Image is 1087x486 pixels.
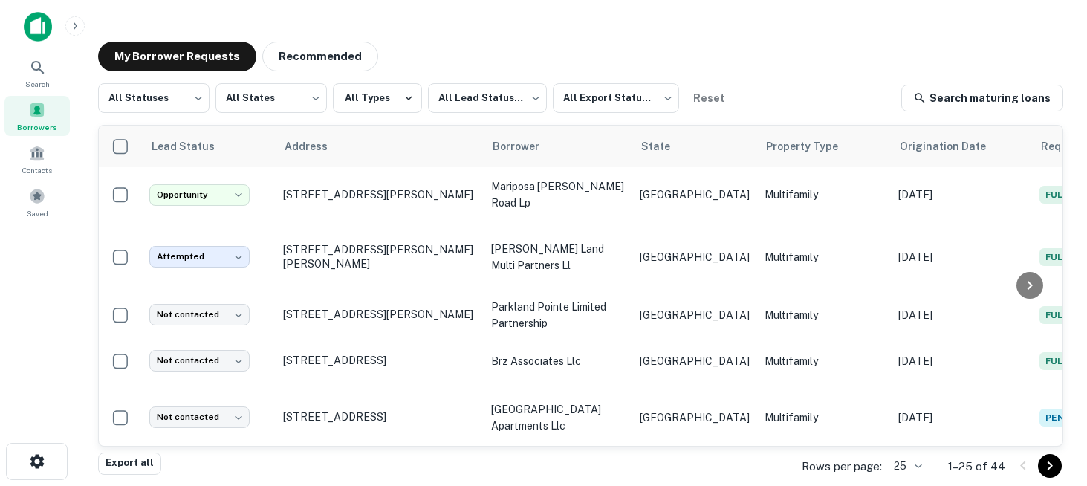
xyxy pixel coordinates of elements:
p: [GEOGRAPHIC_DATA] [640,249,750,265]
div: All Lead Statuses [428,79,547,117]
div: Attempted [149,246,250,268]
button: Go to next page [1038,454,1062,478]
span: Lead Status [151,137,234,155]
p: [GEOGRAPHIC_DATA] [640,409,750,426]
p: [GEOGRAPHIC_DATA] [640,307,750,323]
p: [PERSON_NAME] land multi partners ll [491,241,625,273]
p: [DATE] [898,409,1025,426]
a: Borrowers [4,96,70,136]
p: [STREET_ADDRESS][PERSON_NAME] [283,308,476,321]
th: State [632,126,757,167]
p: Multifamily [765,409,883,426]
button: All Types [333,83,422,113]
span: Search [25,78,50,90]
p: brz associates llc [491,353,625,369]
span: Borrowers [17,121,57,133]
div: Not contacted [149,350,250,372]
p: [STREET_ADDRESS] [283,410,476,424]
p: parkland pointe limited partnership [491,299,625,331]
div: All Statuses [98,79,210,117]
span: Saved [27,207,48,219]
a: Search maturing loans [901,85,1063,111]
p: Rows per page: [802,458,882,476]
p: [DATE] [898,353,1025,369]
p: mariposa [PERSON_NAME] road lp [491,178,625,211]
a: Search [4,53,70,93]
div: Not contacted [149,406,250,428]
a: Saved [4,182,70,222]
p: Multifamily [765,353,883,369]
div: 25 [888,456,924,477]
p: [GEOGRAPHIC_DATA] [640,353,750,369]
div: Opportunity [149,184,250,206]
div: Not contacted [149,304,250,325]
th: Origination Date [891,126,1032,167]
p: [GEOGRAPHIC_DATA] apartments llc [491,401,625,434]
div: All Export Statuses [553,79,679,117]
button: Reset [685,83,733,113]
th: Borrower [484,126,632,167]
img: capitalize-icon.png [24,12,52,42]
p: [STREET_ADDRESS][PERSON_NAME][PERSON_NAME] [283,243,476,270]
p: [STREET_ADDRESS] [283,354,476,367]
p: [STREET_ADDRESS][PERSON_NAME] [283,188,476,201]
div: All States [215,79,327,117]
p: [DATE] [898,249,1025,265]
span: Property Type [766,137,857,155]
button: Export all [98,453,161,475]
p: Multifamily [765,249,883,265]
span: Address [285,137,347,155]
button: Recommended [262,42,378,71]
p: Multifamily [765,307,883,323]
span: Contacts [22,164,52,176]
p: Multifamily [765,187,883,203]
p: [DATE] [898,187,1025,203]
th: Property Type [757,126,891,167]
p: 1–25 of 44 [948,458,1005,476]
p: [GEOGRAPHIC_DATA] [640,187,750,203]
p: [DATE] [898,307,1025,323]
span: Origination Date [900,137,1005,155]
button: My Borrower Requests [98,42,256,71]
th: Lead Status [142,126,276,167]
a: Contacts [4,139,70,179]
iframe: Chat Widget [1013,367,1087,438]
th: Address [276,126,484,167]
span: Borrower [493,137,559,155]
span: State [641,137,689,155]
